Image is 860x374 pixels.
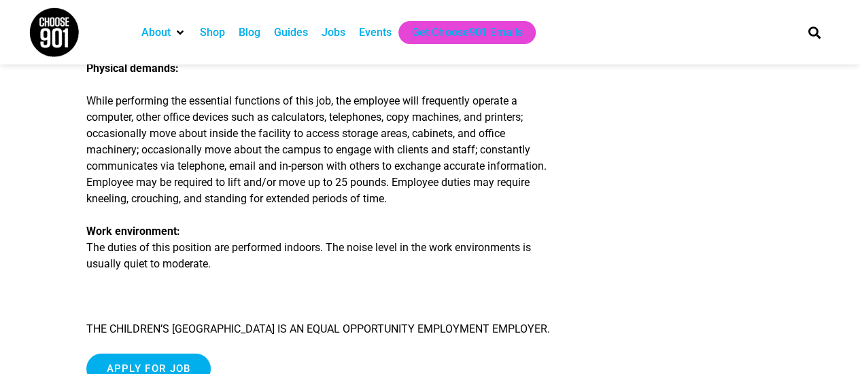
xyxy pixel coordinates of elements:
[141,24,171,41] a: About
[86,93,551,207] p: While performing the essential functions of this job, the employee will frequently operate a comp...
[322,24,345,41] a: Jobs
[86,225,180,238] strong: Work environment:
[135,21,193,44] div: About
[86,223,551,272] p: The duties of this position are performed indoors. The noise level in the work environments is us...
[412,24,522,41] a: Get Choose901 Emails
[359,24,392,41] a: Events
[274,24,308,41] a: Guides
[135,21,785,44] nav: Main nav
[86,62,179,75] strong: Physical demands:
[200,24,225,41] a: Shop
[239,24,260,41] a: Blog
[86,321,551,337] p: THE CHILDREN’S [GEOGRAPHIC_DATA] IS AN EQUAL OPPORTUNITY EMPLOYMENT EMPLOYER.
[803,21,825,43] div: Search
